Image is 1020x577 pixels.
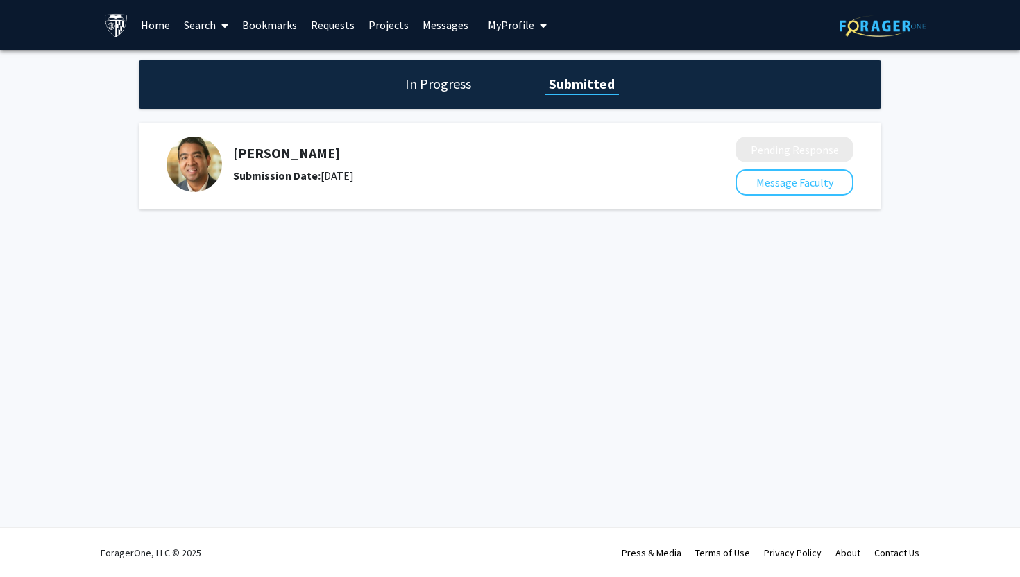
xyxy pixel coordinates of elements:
[488,18,534,32] span: My Profile
[545,74,619,94] h1: Submitted
[622,546,681,559] a: Press & Media
[233,169,321,182] b: Submission Date:
[233,145,662,162] h5: [PERSON_NAME]
[764,546,822,559] a: Privacy Policy
[736,169,853,196] button: Message Faculty
[235,1,304,49] a: Bookmarks
[736,175,853,189] a: Message Faculty
[835,546,860,559] a: About
[695,546,750,559] a: Terms of Use
[874,546,919,559] a: Contact Us
[362,1,416,49] a: Projects
[840,15,926,37] img: ForagerOne Logo
[233,167,662,184] div: [DATE]
[736,137,853,162] button: Pending Response
[304,1,362,49] a: Requests
[167,137,222,192] img: Profile Picture
[416,1,475,49] a: Messages
[104,13,128,37] img: Johns Hopkins University Logo
[134,1,177,49] a: Home
[177,1,235,49] a: Search
[401,74,475,94] h1: In Progress
[101,528,201,577] div: ForagerOne, LLC © 2025
[10,515,59,567] iframe: Chat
